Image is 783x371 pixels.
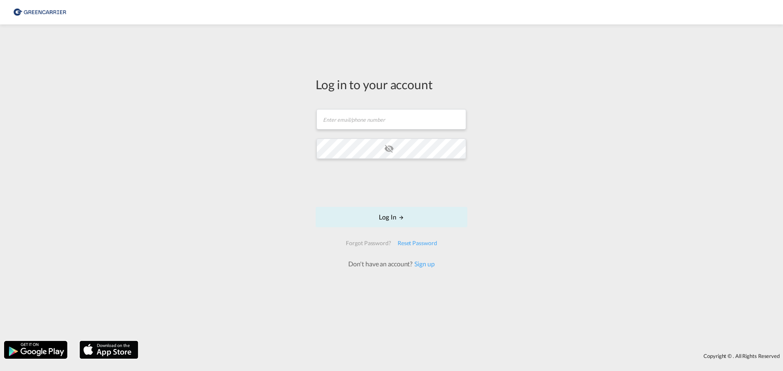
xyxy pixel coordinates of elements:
div: Forgot Password? [343,236,394,250]
input: Enter email/phone number [316,109,466,130]
a: Sign up [412,260,434,268]
div: Don't have an account? [339,259,443,268]
img: google.png [3,340,68,360]
button: LOGIN [316,207,467,227]
div: Reset Password [394,236,440,250]
div: Log in to your account [316,76,467,93]
iframe: reCAPTCHA [330,167,453,199]
md-icon: icon-eye-off [384,144,394,154]
div: Copyright © . All Rights Reserved [142,349,783,363]
img: 8cf206808afe11efa76fcd1e3d746489.png [12,3,67,22]
img: apple.png [79,340,139,360]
